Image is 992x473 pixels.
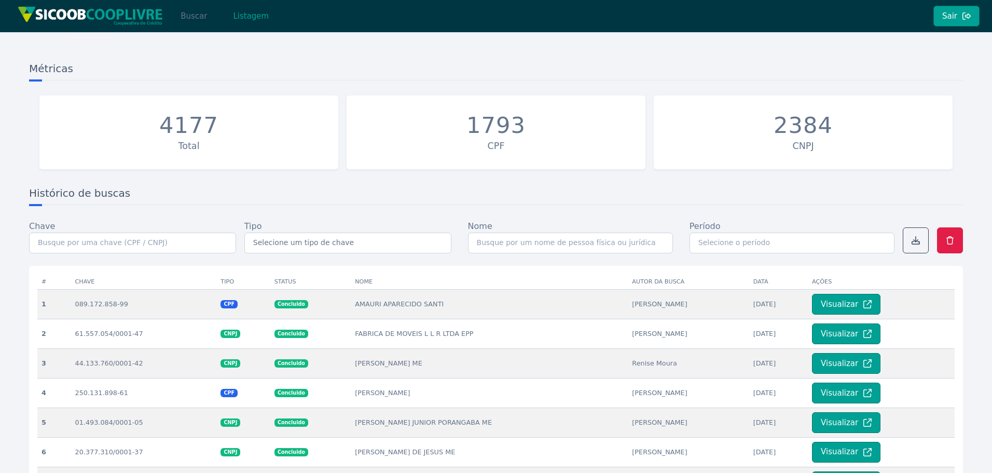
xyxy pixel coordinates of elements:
[221,418,240,427] span: CNPJ
[749,437,808,467] td: [DATE]
[468,233,673,253] input: Busque por um nome de pessoa física ou jurídica
[659,139,947,153] div: CNPJ
[628,319,749,348] td: [PERSON_NAME]
[812,294,880,315] button: Visualizar
[808,274,955,290] th: Ações
[812,323,880,344] button: Visualizar
[45,139,333,153] div: Total
[221,389,238,397] span: CPF
[71,289,217,319] td: 089.172.858-99
[29,61,963,80] h3: Métricas
[37,348,71,378] th: 3
[221,300,238,308] span: CPF
[274,300,308,308] span: Concluido
[628,274,749,290] th: Autor da busca
[221,359,240,368] span: CNPJ
[274,359,308,368] span: Concluido
[221,330,240,338] span: CNPJ
[29,220,55,233] label: Chave
[172,6,216,26] button: Buscar
[270,274,351,290] th: Status
[159,112,218,139] div: 4177
[37,378,71,408] th: 4
[274,389,308,397] span: Concluido
[37,408,71,437] th: 5
[466,112,526,139] div: 1793
[812,442,880,463] button: Visualizar
[37,289,71,319] th: 1
[749,319,808,348] td: [DATE]
[933,6,980,26] button: Sair
[774,112,833,139] div: 2384
[628,408,749,437] td: [PERSON_NAME]
[749,274,808,290] th: Data
[37,319,71,348] th: 2
[37,437,71,467] th: 6
[351,378,628,408] td: [PERSON_NAME]
[351,274,628,290] th: Nome
[29,186,963,205] h3: Histórico de buscas
[71,274,217,290] th: Chave
[352,139,640,153] div: CPF
[812,353,880,374] button: Visualizar
[274,448,308,456] span: Concluido
[628,348,749,378] td: Renise Moura
[18,6,163,25] img: img/sicoob_cooplivre.png
[351,319,628,348] td: FABRICA DE MOVEIS L L R LTDA EPP
[37,274,71,290] th: #
[749,408,808,437] td: [DATE]
[812,383,880,403] button: Visualizar
[274,418,308,427] span: Concluido
[71,437,217,467] td: 20.377.310/0001-37
[29,233,236,253] input: Busque por uma chave (CPF / CNPJ)
[690,220,721,233] label: Período
[274,330,308,338] span: Concluido
[71,408,217,437] td: 01.493.084/0001-05
[351,348,628,378] td: [PERSON_NAME] ME
[628,378,749,408] td: [PERSON_NAME]
[749,378,808,408] td: [DATE]
[351,408,628,437] td: [PERSON_NAME] JUNIOR PORANGABA ME
[468,220,492,233] label: Nome
[224,6,278,26] button: Listagem
[690,233,894,253] input: Selecione o período
[749,289,808,319] td: [DATE]
[71,319,217,348] td: 61.557.054/0001-47
[812,412,880,433] button: Visualizar
[221,448,240,456] span: CNPJ
[351,437,628,467] td: [PERSON_NAME] DE JESUS ME
[244,220,262,233] label: Tipo
[71,348,217,378] td: 44.133.760/0001-42
[216,274,270,290] th: Tipo
[628,289,749,319] td: [PERSON_NAME]
[628,437,749,467] td: [PERSON_NAME]
[749,348,808,378] td: [DATE]
[351,289,628,319] td: AMAURI APARECIDO SANTI
[71,378,217,408] td: 250.131.898-61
